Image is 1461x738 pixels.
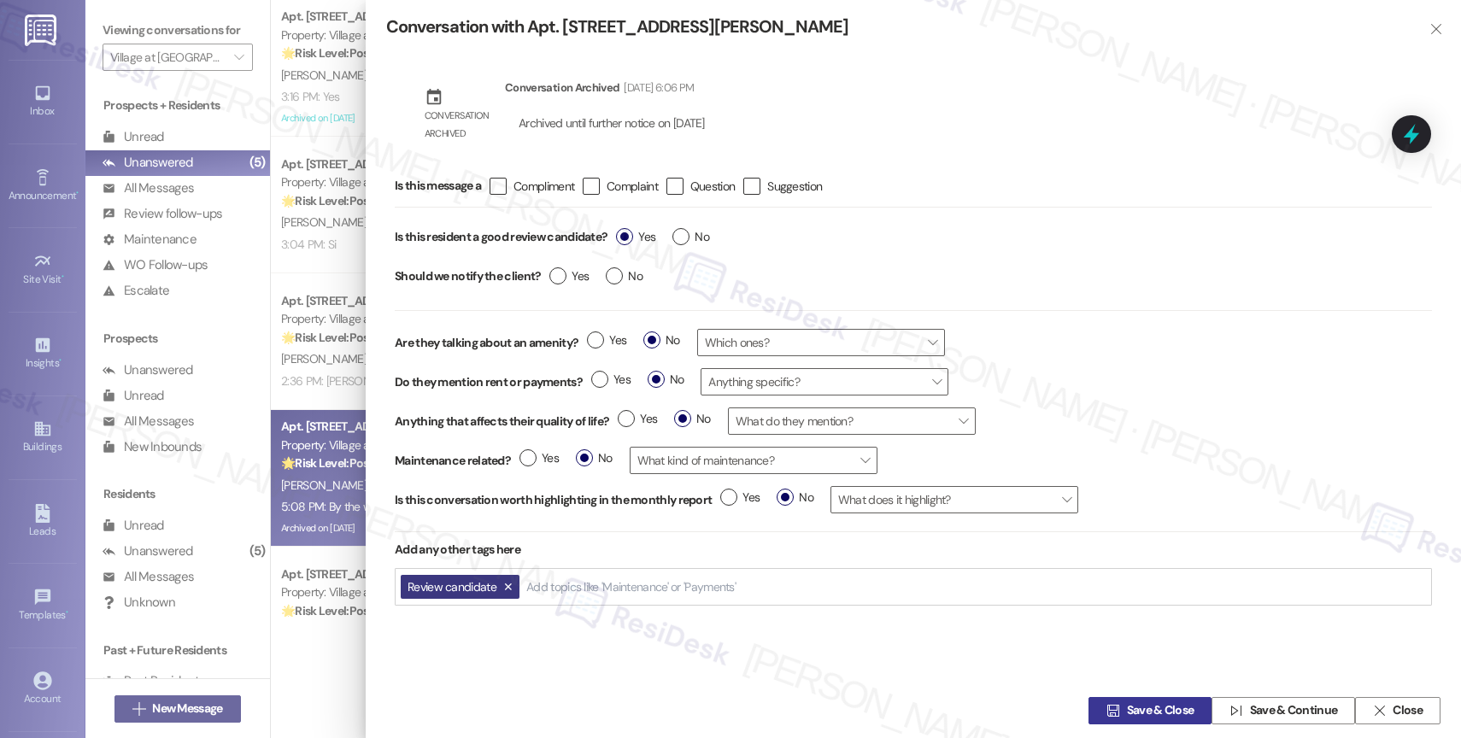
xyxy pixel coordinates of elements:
i:  [1373,704,1386,717]
i:  [1106,704,1119,717]
label: Should we notify the client? [395,263,541,290]
input: Add topics like 'Maintenance' or 'Payments' [526,580,738,594]
label: Anything that affects their quality of life? [395,413,609,430]
label: Is this conversation worth highlighting in the monthly report [395,491,712,509]
span: Anything specific? [701,368,948,395]
span: No [606,267,642,285]
span: No [672,228,709,246]
span: Question [690,178,735,195]
span: Complaint [607,178,658,195]
span: What does it highlight? [830,486,1078,513]
span: No [648,371,684,389]
i:  [1229,704,1242,717]
span: Yes [616,228,655,246]
span: Which ones? [697,329,945,356]
div: Conversation archived [425,107,491,143]
span: Review candidate [408,579,496,594]
span: Yes [720,489,760,507]
label: Maintenance related? [395,452,511,470]
button: Save & Continue [1212,697,1355,724]
span: What kind of maintenance? [630,447,877,474]
span: What do they mention? [728,407,976,435]
label: Is this resident a good review candidate? [395,224,607,250]
span: Compliment [513,178,574,195]
div: Add any other tags here [395,532,1432,567]
button: Close [1355,697,1440,724]
div: [DATE] 6:06 PM [619,79,694,97]
span: Is this message a [395,177,481,195]
div: Conversation Archived [505,79,619,97]
span: Yes [519,449,559,467]
span: Yes [587,331,626,349]
i:  [1429,22,1442,36]
span: No [576,449,613,467]
button: Save & Close [1088,697,1212,724]
label: Are they talking about an amenity? [395,334,578,352]
span: Save & Continue [1250,702,1338,720]
span: Yes [618,410,657,428]
span: Close [1393,702,1423,720]
div: Archived until further notice on [DATE] [517,114,707,132]
span: Yes [549,267,589,285]
span: Suggestion [767,178,822,195]
span: No [777,489,813,507]
div: Conversation with Apt. [STREET_ADDRESS][PERSON_NAME] [386,15,1401,38]
button: Review candidate [401,575,519,600]
label: Do they mention rent or payments? [395,373,583,391]
span: Yes [591,371,631,389]
span: No [643,331,680,349]
span: Save & Close [1127,702,1194,720]
span: No [674,410,711,428]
